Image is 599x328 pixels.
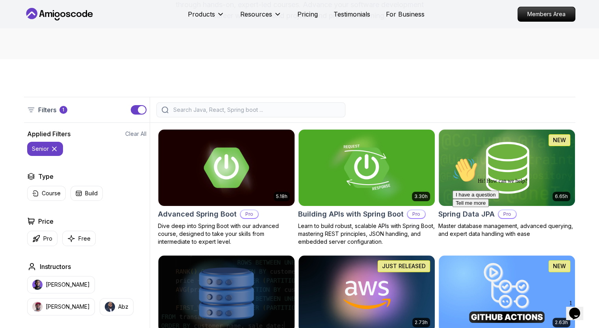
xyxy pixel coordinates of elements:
[297,9,318,19] a: Pricing
[298,222,435,246] p: Learn to build robust, scalable APIs with Spring Boot, mastering REST principles, JSON handling, ...
[386,9,425,19] a: For Business
[188,9,215,19] p: Products
[415,319,428,326] p: 2.73h
[408,210,425,218] p: Pro
[46,303,90,311] p: [PERSON_NAME]
[27,186,66,201] button: Course
[438,129,575,238] a: Spring Data JPA card6.65hNEWSpring Data JPAProMaster database management, advanced querying, and ...
[518,7,575,21] p: Members Area
[449,154,591,293] iframe: chat widget
[38,172,54,181] h2: Type
[188,9,224,25] button: Products
[298,209,404,220] h2: Building APIs with Spring Boot
[3,44,39,53] button: Tell me more
[46,281,90,289] p: [PERSON_NAME]
[43,235,52,243] p: Pro
[40,262,71,271] h2: Instructors
[555,319,568,326] p: 2.63h
[32,302,43,312] img: instructor img
[158,130,295,206] img: Advanced Spring Boot card
[158,209,237,220] h2: Advanced Spring Boot
[27,298,95,315] button: instructor img[PERSON_NAME]
[125,130,147,138] button: Clear All
[27,129,70,139] h2: Applied Filters
[172,106,340,114] input: Search Java, React, Spring boot ...
[240,9,272,19] p: Resources
[438,209,495,220] h2: Spring Data JPA
[105,302,115,312] img: instructor img
[32,280,43,290] img: instructor img
[27,142,63,156] button: senior
[438,222,575,238] p: Master database management, advanced querying, and expert data handling with ease
[566,296,591,320] iframe: chat widget
[42,189,61,197] p: Course
[38,217,54,226] h2: Price
[85,189,98,197] p: Build
[27,276,95,293] button: instructor img[PERSON_NAME]
[158,222,295,246] p: Dive deep into Spring Boot with our advanced course, designed to take your skills from intermedia...
[3,3,28,28] img: :wave:
[298,129,435,246] a: Building APIs with Spring Boot card3.30hBuilding APIs with Spring BootProLearn to build robust, s...
[240,9,282,25] button: Resources
[3,36,50,44] button: I have a question
[439,130,575,206] img: Spring Data JPA card
[3,3,145,53] div: 👋Hi! How can we help?I have a questionTell me more
[62,107,64,113] p: 1
[241,210,258,218] p: Pro
[62,231,96,246] button: Free
[276,193,287,200] p: 5.18h
[32,145,49,153] p: senior
[100,298,134,315] button: instructor imgAbz
[553,136,566,144] p: NEW
[78,235,91,243] p: Free
[118,303,128,311] p: Abz
[70,186,103,201] button: Build
[27,231,57,246] button: Pro
[38,105,56,115] p: Filters
[299,130,435,206] img: Building APIs with Spring Boot card
[334,9,370,19] a: Testimonials
[3,24,78,30] span: Hi! How can we help?
[414,193,428,200] p: 3.30h
[158,129,295,246] a: Advanced Spring Boot card5.18hAdvanced Spring BootProDive deep into Spring Boot with our advanced...
[382,262,426,270] p: JUST RELEASED
[517,7,575,22] a: Members Area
